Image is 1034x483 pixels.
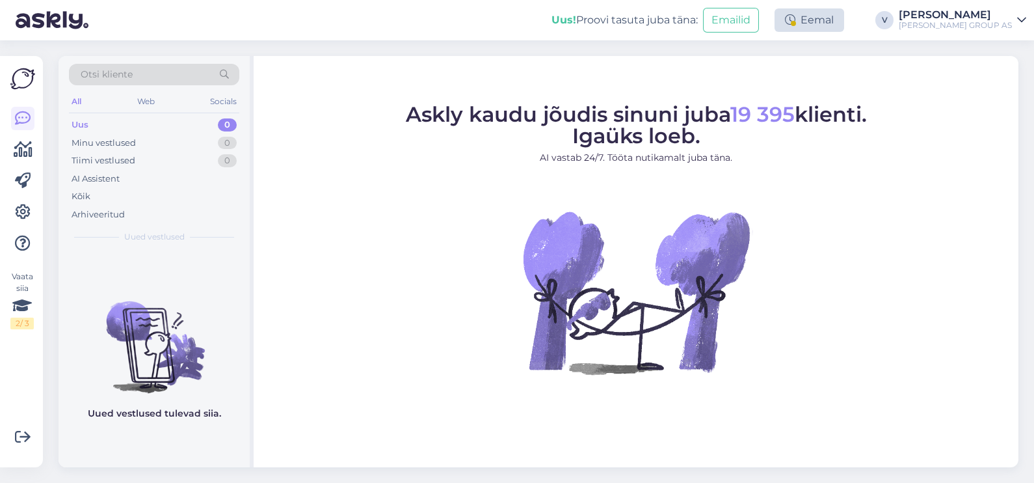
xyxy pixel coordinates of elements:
img: No chats [59,278,250,395]
p: AI vastab 24/7. Tööta nutikamalt juba täna. [406,151,867,165]
div: [PERSON_NAME] GROUP AS [899,20,1012,31]
span: 19 395 [730,102,795,127]
div: 2 / 3 [10,318,34,329]
div: AI Assistent [72,172,120,186]
span: Otsi kliente [81,68,133,81]
div: Uus [72,118,88,131]
p: Uued vestlused tulevad siia. [88,407,221,421]
span: Uued vestlused [124,231,185,243]
div: V [875,11,894,29]
img: Askly Logo [10,66,35,91]
div: Arhiveeritud [72,208,125,221]
div: [PERSON_NAME] [899,10,1012,20]
div: All [69,93,84,110]
div: Socials [207,93,239,110]
div: Eemal [775,8,844,32]
div: Kõik [72,190,90,203]
div: Tiimi vestlused [72,154,135,167]
div: 0 [218,154,237,167]
a: [PERSON_NAME][PERSON_NAME] GROUP AS [899,10,1026,31]
img: No Chat active [519,175,753,409]
div: 0 [218,118,237,131]
span: Askly kaudu jõudis sinuni juba klienti. Igaüks loeb. [406,102,867,148]
div: Minu vestlused [72,137,136,150]
button: Emailid [703,8,759,33]
div: Web [135,93,157,110]
div: Proovi tasuta juba täna: [551,12,698,28]
b: Uus! [551,14,576,26]
div: Vaata siia [10,271,34,329]
div: 0 [218,137,237,150]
